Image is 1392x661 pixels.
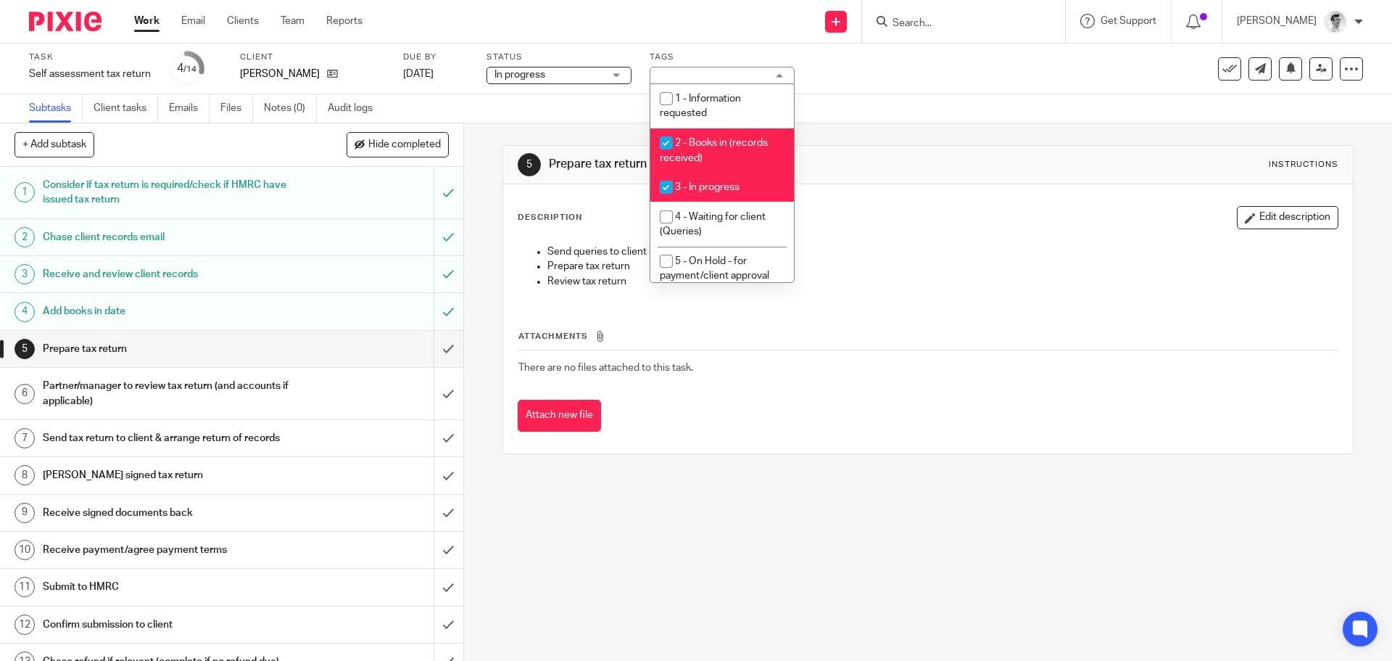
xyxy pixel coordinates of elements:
span: Get Support [1101,16,1156,26]
h1: Prepare tax return [43,338,294,360]
h1: Confirm submission to client [43,614,294,636]
span: Hide completed [368,139,441,151]
p: Review tax return [547,274,1337,289]
div: 8 [14,465,35,485]
span: Attachments [518,332,588,340]
div: 7 [14,428,35,448]
h1: [PERSON_NAME] signed tax return [43,464,294,486]
span: 1 - Information requested [660,94,741,119]
span: There are no files attached to this task. [518,363,693,373]
h1: Receive payment/agree payment terms [43,539,294,561]
div: 3 [14,264,35,284]
small: /14 [183,65,196,73]
a: Reports [326,14,362,28]
h1: Consider if tax return is required/check if HMRC have issued tax return [43,174,294,211]
label: Tags [650,52,795,63]
h1: Chase client records email [43,226,294,248]
div: 6 [14,384,35,404]
div: 9 [14,503,35,523]
span: 4 - Waiting for client (Queries) [660,212,766,237]
div: 5 [518,153,541,176]
a: Client tasks [94,94,158,123]
label: Client [240,52,385,63]
span: [DATE] [403,69,434,79]
input: Search [891,17,1022,30]
h1: Prepare tax return [549,157,959,172]
button: Edit description [1237,206,1338,229]
div: Self assessment tax return [29,67,151,81]
label: Due by [403,52,468,63]
a: Email [181,14,205,28]
div: 10 [14,540,35,560]
img: Adam_2025.jpg [1324,10,1347,33]
a: Work [134,14,159,28]
span: 3 - In progress [675,182,739,192]
h1: Send tax return to client & arrange return of records [43,427,294,449]
p: [PERSON_NAME] [240,67,320,81]
h1: Partner/manager to review tax return (and accounts if applicable) [43,375,294,412]
h1: Add books in date [43,300,294,322]
label: Status [486,52,631,63]
img: Pixie [29,12,101,31]
label: Task [29,52,151,63]
a: Team [281,14,304,28]
button: + Add subtask [14,132,94,157]
div: 4 [14,302,35,322]
h1: Receive and review client records [43,263,294,285]
a: Subtasks [29,94,83,123]
p: Send queries to client if required [547,245,1337,259]
span: 2 - Books in (records received) [660,138,768,163]
p: Description [518,212,582,223]
div: 11 [14,577,35,597]
a: Clients [227,14,259,28]
a: Files [220,94,253,123]
div: Instructions [1269,159,1338,171]
h1: Receive signed documents back [43,502,294,524]
a: Emails [169,94,210,123]
div: 2 [14,227,35,247]
p: Prepare tax return [547,259,1337,274]
span: In progress [494,70,545,80]
h1: Submit to HMRC [43,576,294,598]
p: [PERSON_NAME] [1237,14,1317,28]
a: Notes (0) [264,94,317,123]
button: Attach new file [518,400,601,432]
div: 4 [177,60,196,77]
span: 5 - On Hold - for payment/client approval [660,256,769,282]
a: Audit logs [328,94,384,123]
div: 5 [14,339,35,359]
div: 1 [14,182,35,202]
button: Hide completed [347,132,449,157]
div: 12 [14,615,35,635]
